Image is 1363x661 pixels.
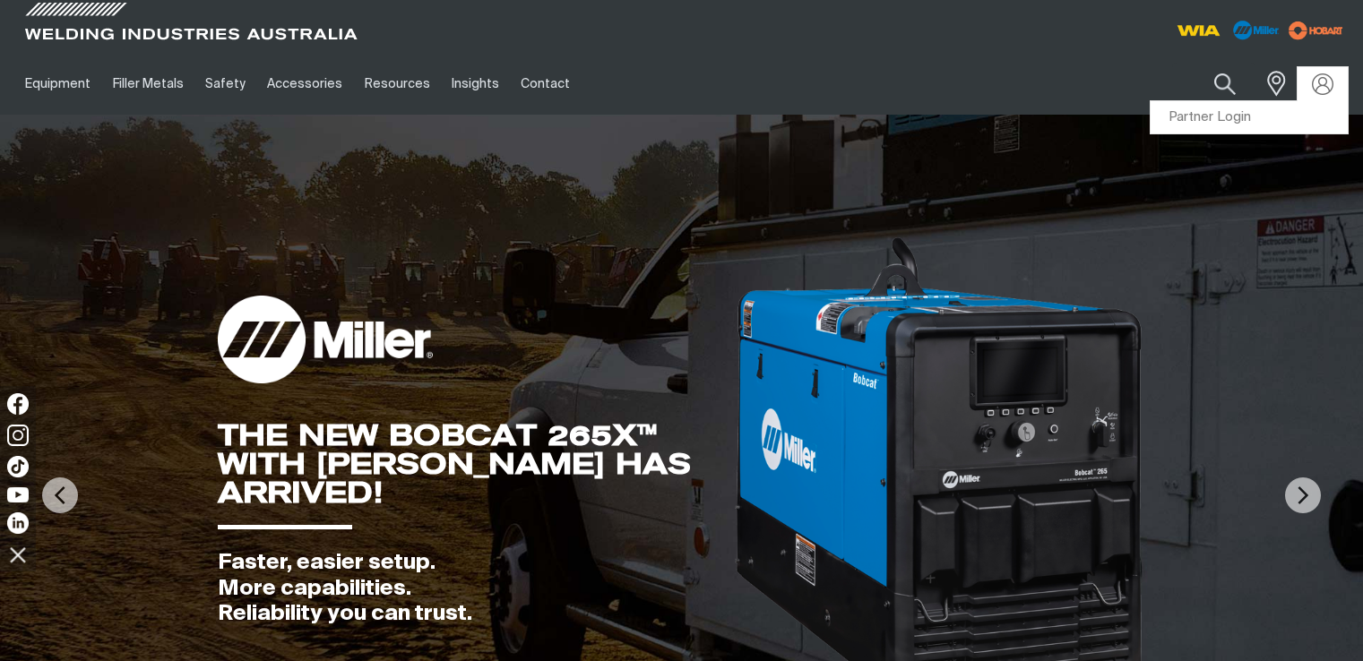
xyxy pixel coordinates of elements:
img: Instagram [7,425,29,446]
input: Product name or item number... [1172,63,1255,105]
a: Accessories [256,53,353,115]
a: Filler Metals [101,53,194,115]
a: Equipment [14,53,101,115]
a: Insights [441,53,510,115]
a: Contact [510,53,581,115]
img: LinkedIn [7,512,29,534]
img: hide socials [3,539,33,570]
a: Partner Login [1151,101,1348,134]
img: miller [1283,17,1349,44]
a: Resources [354,53,441,115]
img: Facebook [7,393,29,415]
img: PrevArrow [42,477,78,513]
a: Safety [194,53,256,115]
img: YouTube [7,487,29,502]
img: TikTok [7,456,29,477]
div: Faster, easier setup. More capabilities. Reliability you can trust. [218,550,732,627]
div: THE NEW BOBCAT 265X™ WITH [PERSON_NAME] HAS ARRIVED! [218,421,732,507]
button: Search products [1195,63,1255,105]
nav: Main [14,53,1015,115]
img: NextArrow [1285,477,1321,513]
